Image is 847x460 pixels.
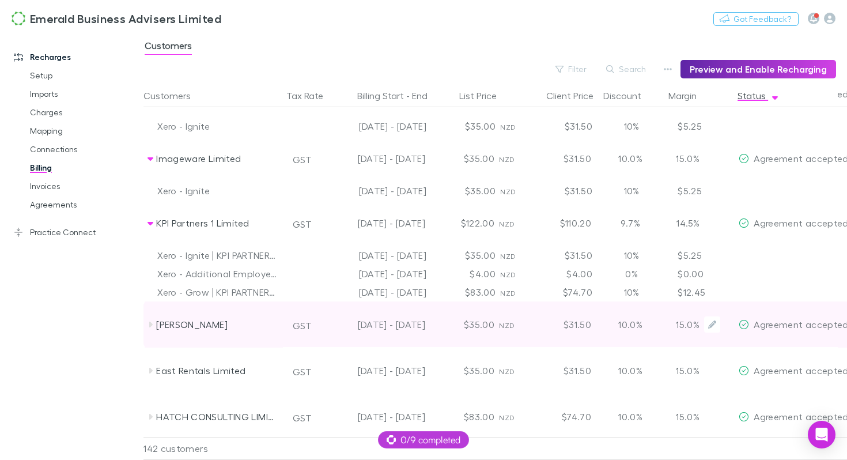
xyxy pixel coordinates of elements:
span: NZD [499,413,515,422]
div: $31.50 [527,301,596,348]
div: $122.00 [430,200,499,246]
div: $5.25 [666,246,735,265]
span: NZD [499,155,515,164]
button: Tax Rate [286,84,337,107]
p: 15.0% [670,364,699,378]
a: Invoices [18,177,141,195]
div: $35.00 [430,348,499,394]
div: 10.0% [596,301,665,348]
a: Imports [18,85,141,103]
div: [DATE] - [DATE] [331,135,425,182]
p: 14.5% [670,216,699,230]
div: $31.50 [528,182,597,200]
div: $110.20 [527,200,596,246]
button: Customers [143,84,205,107]
div: East Rentals Limited [156,348,278,394]
a: Agreements [18,195,141,214]
div: [DATE] - [DATE] [331,301,425,348]
span: NZD [500,123,516,131]
div: [DATE] - [DATE] [327,246,431,265]
div: 10.0% [596,135,665,182]
div: Xero - Ignite [157,117,277,135]
button: List Price [459,84,511,107]
div: 9.7% [596,200,665,246]
a: Setup [18,66,141,85]
div: 10.0% [596,348,665,394]
button: GST [288,363,317,381]
div: $4.00 [528,265,597,283]
a: Billing [18,159,141,177]
a: Charges [18,103,141,122]
span: NZD [499,220,515,228]
button: GST [288,150,317,169]
span: NZD [500,252,516,261]
span: NZD [500,289,516,297]
div: $0.00 [666,265,735,283]
button: Filter [550,62,593,76]
div: [DATE] - [DATE] [331,348,425,394]
div: [DATE] - [DATE] [327,117,431,135]
button: Margin [668,84,710,107]
div: $35.00 [431,182,500,200]
a: Connections [18,140,141,159]
div: $35.00 [431,117,500,135]
div: [DATE] - [DATE] [331,394,425,440]
div: 10% [597,283,666,301]
span: Customers [145,40,192,55]
div: Xero - Additional Employee Charges | KPI PARTNERS 2 LIMITED [157,265,277,283]
div: 142 customers [143,437,282,460]
button: Preview and Enable Recharging [680,60,836,78]
div: $35.00 [431,246,500,265]
span: NZD [499,321,515,330]
button: Billing Start - End [357,84,441,107]
a: Recharges [2,48,141,66]
div: 10% [597,182,666,200]
div: $5.25 [666,182,735,200]
div: $35.00 [430,301,499,348]
div: $4.00 [431,265,500,283]
div: $83.00 [430,394,499,440]
div: $31.50 [527,135,596,182]
a: Mapping [18,122,141,140]
img: Emerald Business Advisers Limited's Logo [12,12,25,25]
div: $31.50 [527,348,596,394]
div: [DATE] - [DATE] [327,265,431,283]
div: Xero - Ignite [157,182,277,200]
p: 15.0% [670,318,699,331]
div: $35.00 [430,135,499,182]
div: 10% [597,117,666,135]
span: NZD [500,270,516,279]
div: [DATE] - [DATE] [331,200,425,246]
button: Discount [603,84,655,107]
button: Edit [704,316,720,333]
a: Emerald Business Advisers Limited [5,5,228,32]
div: 10% [597,246,666,265]
p: 15.0% [670,410,699,424]
button: Search [600,62,653,76]
div: 10.0% [596,394,665,440]
div: HATCH CONSULTING LIMITED [156,394,278,440]
button: Client Price [546,84,607,107]
div: [PERSON_NAME] [156,301,278,348]
div: $83.00 [431,283,500,301]
span: NZD [500,187,516,196]
div: [DATE] - [DATE] [327,182,431,200]
div: Xero - Ignite | KPI PARTNERS 2 LIMITED [157,246,277,265]
div: 0% [597,265,666,283]
button: GST [288,409,317,427]
p: 15.0% [670,152,699,165]
div: $31.50 [528,117,597,135]
div: $74.70 [527,394,596,440]
div: $12.45 [666,283,735,301]
button: Got Feedback? [713,12,799,26]
div: [DATE] - [DATE] [327,283,431,301]
button: GST [288,215,317,233]
button: GST [288,316,317,335]
div: $31.50 [528,246,597,265]
button: Status [738,84,780,107]
div: $5.25 [666,117,735,135]
div: $74.70 [528,283,597,301]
